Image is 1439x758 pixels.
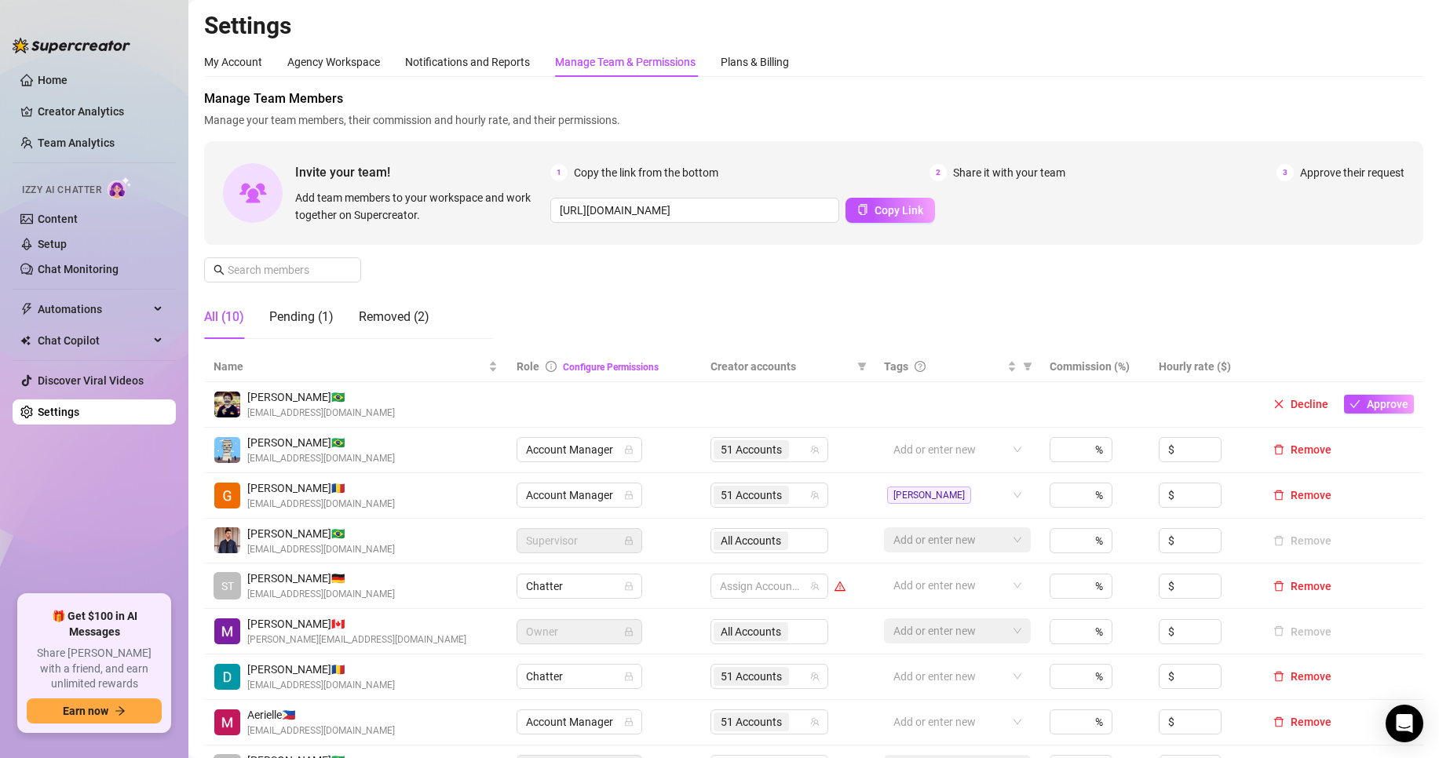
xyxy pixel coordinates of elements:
span: delete [1273,581,1284,592]
span: Account Manager [526,710,633,734]
div: Agency Workspace [287,53,380,71]
span: [EMAIL_ADDRESS][DOMAIN_NAME] [247,406,395,421]
span: filter [1023,362,1032,371]
button: Remove [1267,712,1338,731]
span: [PERSON_NAME] 🇧🇷 [247,525,395,542]
span: [EMAIL_ADDRESS][DOMAIN_NAME] [247,723,395,738]
span: lock [624,490,634,500]
span: Remove [1291,670,1331,683]
img: Matthiew L'ecuyer [214,618,240,644]
span: filter [857,362,867,371]
span: Account Manager [526,483,633,507]
div: Pending (1) [269,308,334,326]
span: warning [835,581,846,592]
img: logo-BBDzfeDw.svg [13,38,130,53]
span: lock [624,627,634,636]
span: lock [624,672,634,681]
span: Share [PERSON_NAME] with a friend, and earn unlimited rewards [27,646,162,692]
span: ST [221,578,234,595]
img: João Pedro Mendes [214,392,240,417]
span: Remove [1291,580,1331,592]
img: Denis Olar [214,664,240,690]
span: [PERSON_NAME] 🇷🇴 [247,479,395,497]
span: Izzy AI Chatter [22,183,101,198]
span: Invite your team! [295,162,550,182]
span: lock [624,581,634,591]
img: Chat Copilot [20,335,31,346]
span: Aerielle 🇵🇭 [247,706,395,723]
div: Open Intercom Messenger [1386,705,1423,742]
span: delete [1273,716,1284,727]
span: [EMAIL_ADDRESS][DOMAIN_NAME] [247,678,395,693]
a: Setup [38,238,67,250]
span: Remove [1291,716,1331,728]
button: Remove [1267,577,1338,596]
a: Discover Viral Videos [38,374,144,387]
th: Hourly rate ($) [1149,352,1258,382]
button: Remove [1267,667,1338,686]
span: filter [1020,355,1035,378]
span: copy [857,204,868,215]
span: Supervisor [526,529,633,552]
div: Notifications and Reports [405,53,530,71]
span: lock [624,445,634,454]
span: arrow-right [115,705,126,716]
button: Remove [1267,531,1338,550]
div: Removed (2) [359,308,429,326]
span: 51 Accounts [714,712,789,731]
span: [PERSON_NAME] 🇧🇷 [247,434,395,451]
div: Plans & Billing [721,53,789,71]
img: Aerielle [214,709,240,735]
span: Creator accounts [710,358,851,375]
span: check [1350,399,1360,410]
span: Copy the link from the bottom [574,164,718,181]
a: Home [38,74,68,86]
span: Chat Copilot [38,328,149,353]
span: Remove [1291,489,1331,501]
span: 🎁 Get $100 in AI Messages [27,609,162,640]
span: Role [517,360,539,373]
span: Share it with your team [953,164,1065,181]
h2: Settings [204,11,1423,41]
span: [EMAIL_ADDRESS][DOMAIN_NAME] [247,587,395,602]
a: Content [38,213,78,225]
span: Owner [526,620,633,643]
span: Copy Link [875,204,923,217]
span: info-circle [546,361,557,372]
button: Decline [1267,395,1335,414]
span: Chatter [526,574,633,598]
button: Approve [1344,395,1414,414]
span: team [810,490,820,500]
div: Manage Team & Permissions [555,53,696,71]
span: Manage your team members, their commission and hourly rate, and their permissions. [204,111,1423,129]
span: 51 Accounts [721,668,782,685]
span: [EMAIL_ADDRESS][DOMAIN_NAME] [247,542,395,557]
button: Copy Link [846,198,935,223]
img: AI Chatter [108,177,132,199]
span: team [810,581,820,591]
div: All (10) [204,308,244,326]
span: 1 [550,164,568,181]
span: Automations [38,297,149,322]
span: 51 Accounts [714,440,789,459]
span: filter [854,355,870,378]
span: [EMAIL_ADDRESS][DOMAIN_NAME] [247,497,395,512]
span: [PERSON_NAME] 🇩🇪 [247,570,395,587]
img: Alex G [214,483,240,508]
span: 51 Accounts [721,487,782,504]
a: Configure Permissions [563,362,659,373]
span: Earn now [63,705,108,717]
span: 51 Accounts [721,441,782,458]
a: Team Analytics [38,137,115,149]
span: Name [214,358,485,375]
span: team [810,445,820,454]
span: search [214,264,225,275]
a: Creator Analytics [38,99,163,124]
span: team [810,672,820,681]
span: 3 [1276,164,1294,181]
span: Approve [1367,398,1408,410]
span: delete [1273,490,1284,501]
span: delete [1273,671,1284,682]
span: delete [1273,444,1284,455]
span: lock [624,717,634,727]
